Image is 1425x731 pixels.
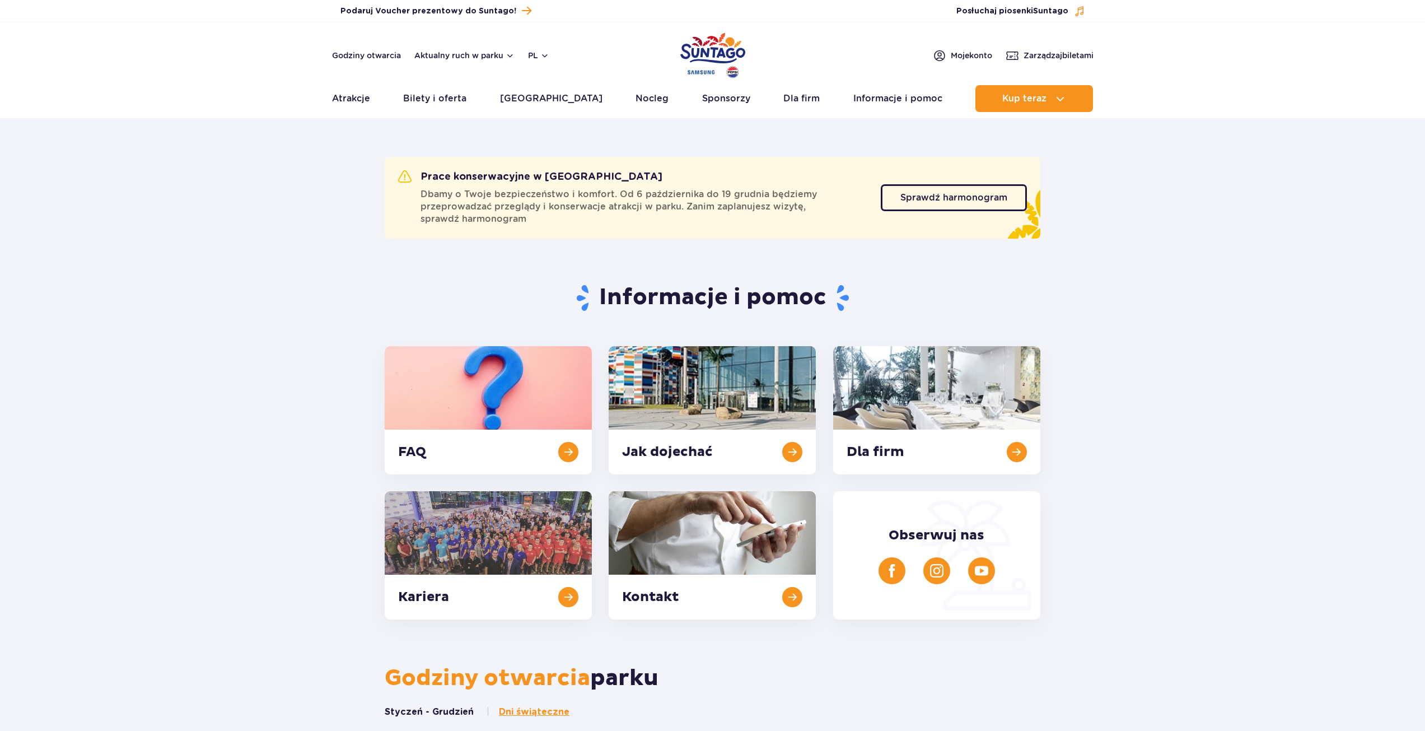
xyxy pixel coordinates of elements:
[1002,94,1046,104] span: Kup teraz
[636,85,669,112] a: Nocleg
[528,50,549,61] button: pl
[680,28,745,80] a: Park of Poland
[956,6,1085,17] button: Posłuchaj piosenkiSuntago
[1006,49,1094,62] a: Zarządzajbiletami
[499,706,569,718] span: Dni świąteczne
[930,564,943,578] img: Instagram
[403,85,466,112] a: Bilety i oferta
[385,664,1040,692] h2: parku
[702,85,750,112] a: Sponsorzy
[385,706,474,718] button: Styczeń - Grudzień
[385,283,1040,313] h1: Informacje i pomoc
[900,193,1007,202] span: Sprawdź harmonogram
[385,664,590,692] span: Godziny otwarcia
[933,49,992,62] a: Mojekonto
[1024,50,1094,61] span: Zarządzaj biletami
[881,184,1027,211] a: Sprawdź harmonogram
[340,3,531,18] a: Podaruj Voucher prezentowy do Suntago!
[853,85,942,112] a: Informacje i pomoc
[332,50,401,61] a: Godziny otwarcia
[340,6,516,17] span: Podaruj Voucher prezentowy do Suntago!
[956,6,1068,17] span: Posłuchaj piosenki
[889,527,984,544] span: Obserwuj nas
[951,50,992,61] span: Moje konto
[414,51,515,60] button: Aktualny ruch w parku
[975,85,1093,112] button: Kup teraz
[1033,7,1068,15] span: Suntago
[421,188,867,225] span: Dbamy o Twoje bezpieczeństwo i komfort. Od 6 października do 19 grudnia będziemy przeprowadzać pr...
[885,564,899,578] img: Facebook
[332,85,370,112] a: Atrakcje
[486,706,569,718] button: Dni świąteczne
[975,564,988,578] img: YouTube
[500,85,602,112] a: [GEOGRAPHIC_DATA]
[398,170,662,184] h2: Prace konserwacyjne w [GEOGRAPHIC_DATA]
[783,85,820,112] a: Dla firm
